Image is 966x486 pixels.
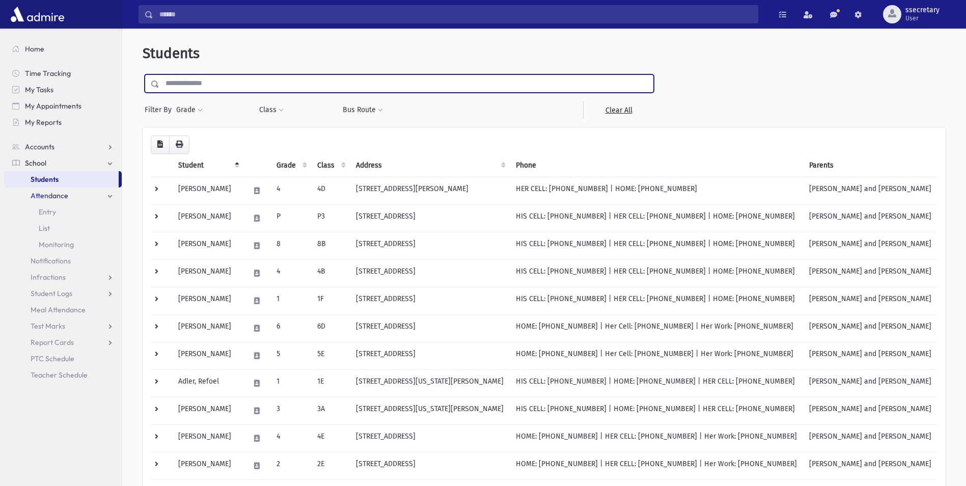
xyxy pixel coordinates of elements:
[350,397,510,424] td: [STREET_ADDRESS][US_STATE][PERSON_NAME]
[39,240,74,249] span: Monitoring
[172,154,243,177] th: Student: activate to sort column descending
[31,256,71,265] span: Notifications
[311,452,350,479] td: 2E
[25,142,54,151] span: Accounts
[270,342,311,369] td: 5
[25,158,46,168] span: School
[311,287,350,314] td: 1F
[510,259,803,287] td: HIS CELL: [PHONE_NUMBER] | HER CELL: [PHONE_NUMBER] | HOME: [PHONE_NUMBER]
[4,65,122,82] a: Time Tracking
[510,232,803,259] td: HIS CELL: [PHONE_NUMBER] | HER CELL: [PHONE_NUMBER] | HOME: [PHONE_NUMBER]
[803,204,937,232] td: [PERSON_NAME] and [PERSON_NAME]
[350,452,510,479] td: [STREET_ADDRESS]
[905,6,940,14] span: ssecretary
[4,236,122,253] a: Monitoring
[4,253,122,269] a: Notifications
[803,259,937,287] td: [PERSON_NAME] and [PERSON_NAME]
[4,41,122,57] a: Home
[350,287,510,314] td: [STREET_ADDRESS]
[803,424,937,452] td: [PERSON_NAME] and [PERSON_NAME]
[510,369,803,397] td: HIS CELL: [PHONE_NUMBER] | HOME: [PHONE_NUMBER] | HER CELL: [PHONE_NUMBER]
[311,314,350,342] td: 6D
[172,397,243,424] td: [PERSON_NAME]
[31,289,72,298] span: Student Logs
[259,101,284,119] button: Class
[4,155,122,171] a: School
[31,354,74,363] span: PTC Schedule
[342,101,383,119] button: Bus Route
[172,342,243,369] td: [PERSON_NAME]
[803,452,937,479] td: [PERSON_NAME] and [PERSON_NAME]
[31,338,74,347] span: Report Cards
[172,314,243,342] td: [PERSON_NAME]
[4,334,122,350] a: Report Cards
[4,187,122,204] a: Attendance
[270,177,311,204] td: 4
[4,302,122,318] a: Meal Attendance
[270,232,311,259] td: 8
[176,101,203,119] button: Grade
[25,118,62,127] span: My Reports
[510,287,803,314] td: HIS CELL: [PHONE_NUMBER] | HER CELL: [PHONE_NUMBER] | HOME: [PHONE_NUMBER]
[4,139,122,155] a: Accounts
[510,424,803,452] td: HOME: [PHONE_NUMBER] | HER CELL: [PHONE_NUMBER] | Her Work: [PHONE_NUMBER]
[169,136,189,154] button: Print
[4,98,122,114] a: My Appointments
[172,232,243,259] td: [PERSON_NAME]
[803,369,937,397] td: [PERSON_NAME] and [PERSON_NAME]
[350,177,510,204] td: [STREET_ADDRESS][PERSON_NAME]
[4,204,122,220] a: Entry
[4,318,122,334] a: Test Marks
[350,259,510,287] td: [STREET_ADDRESS]
[145,104,176,115] span: Filter By
[311,397,350,424] td: 3A
[31,191,68,200] span: Attendance
[510,177,803,204] td: HER CELL: [PHONE_NUMBER] | HOME: [PHONE_NUMBER]
[4,367,122,383] a: Teacher Schedule
[311,232,350,259] td: 8B
[311,369,350,397] td: 1E
[143,45,200,62] span: Students
[25,101,81,111] span: My Appointments
[510,314,803,342] td: HOME: [PHONE_NUMBER] | Her Cell: [PHONE_NUMBER] | Her Work: [PHONE_NUMBER]
[311,154,350,177] th: Class: activate to sort column ascending
[510,342,803,369] td: HOME: [PHONE_NUMBER] | Her Cell: [PHONE_NUMBER] | Her Work: [PHONE_NUMBER]
[510,397,803,424] td: HIS CELL: [PHONE_NUMBER] | HOME: [PHONE_NUMBER] | HER CELL: [PHONE_NUMBER]
[270,369,311,397] td: 1
[4,220,122,236] a: List
[39,224,50,233] span: List
[905,14,940,22] span: User
[510,204,803,232] td: HIS CELL: [PHONE_NUMBER] | HER CELL: [PHONE_NUMBER] | HOME: [PHONE_NUMBER]
[803,287,937,314] td: [PERSON_NAME] and [PERSON_NAME]
[270,287,311,314] td: 1
[172,452,243,479] td: [PERSON_NAME]
[31,175,59,184] span: Students
[510,154,803,177] th: Phone
[4,114,122,130] a: My Reports
[583,101,654,119] a: Clear All
[311,342,350,369] td: 5E
[4,171,119,187] a: Students
[803,232,937,259] td: [PERSON_NAME] and [PERSON_NAME]
[31,305,86,314] span: Meal Attendance
[270,397,311,424] td: 3
[4,285,122,302] a: Student Logs
[803,397,937,424] td: [PERSON_NAME] and [PERSON_NAME]
[350,369,510,397] td: [STREET_ADDRESS][US_STATE][PERSON_NAME]
[270,154,311,177] th: Grade: activate to sort column ascending
[311,259,350,287] td: 4B
[350,154,510,177] th: Address: activate to sort column ascending
[803,154,937,177] th: Parents
[270,204,311,232] td: P
[270,452,311,479] td: 2
[31,321,65,331] span: Test Marks
[153,5,758,23] input: Search
[25,69,71,78] span: Time Tracking
[270,314,311,342] td: 6
[350,314,510,342] td: [STREET_ADDRESS]
[270,424,311,452] td: 4
[311,424,350,452] td: 4E
[4,350,122,367] a: PTC Schedule
[31,370,88,380] span: Teacher Schedule
[172,204,243,232] td: [PERSON_NAME]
